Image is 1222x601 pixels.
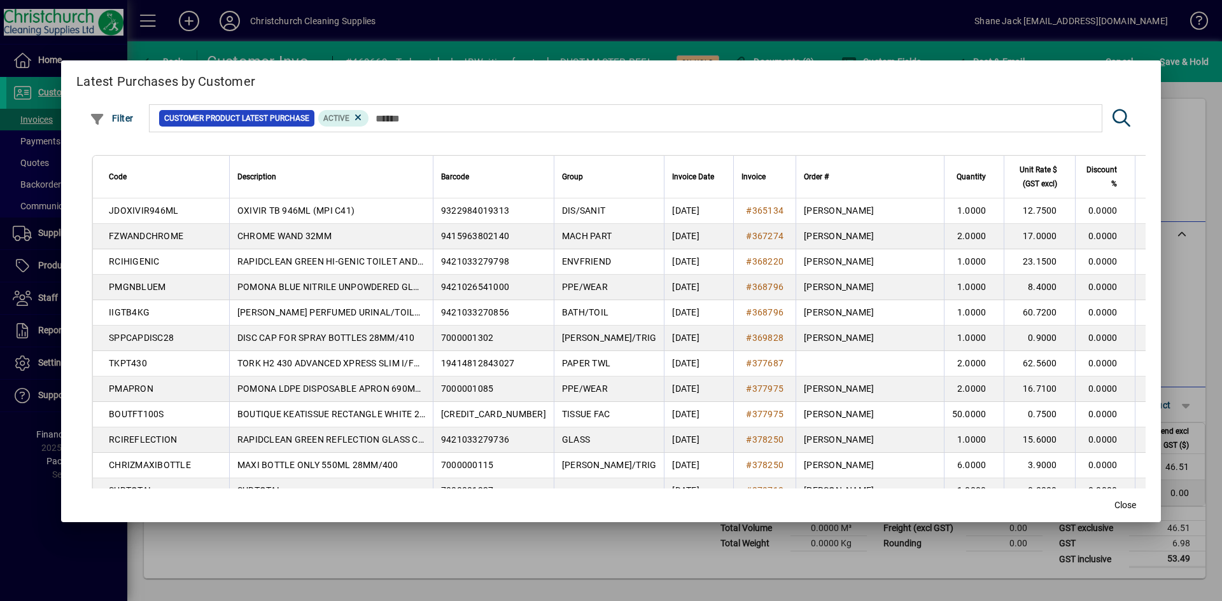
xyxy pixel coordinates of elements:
span: Total $ (GST excl) [1143,156,1177,198]
td: 0.0000 [1075,275,1135,300]
span: 377975 [752,409,784,419]
td: [DATE] [664,351,733,376]
span: 369828 [752,333,784,343]
td: 23.1500 [1004,249,1074,275]
div: Barcode [441,170,546,184]
td: [PERSON_NAME] [796,198,944,224]
td: [DATE] [664,427,733,453]
td: 60.72 [1135,300,1195,326]
span: Quantity [957,170,986,184]
div: Discount % [1083,163,1129,191]
span: 19414812843027 [441,358,515,368]
div: Invoice Date [672,170,726,184]
span: POMONA LDPE DISPOSABLE APRON 690MM X 1170MM 100S [237,383,493,394]
span: Invoice Date [672,170,714,184]
span: RCIHIGENIC [109,256,160,266]
td: 0.9000 [1004,326,1074,351]
span: 367274 [752,231,784,241]
td: 15.6000 [1004,427,1074,453]
td: [DATE] [664,478,733,504]
span: # [746,333,752,343]
td: 0.0000 [1075,376,1135,402]
span: # [746,307,752,317]
span: POMONA BLUE NITRILE UNPOWDERED GLOVES MEDIUM 100S [237,282,496,292]
div: Code [109,170,221,184]
span: 377687 [752,358,784,368]
span: Filter [90,113,134,123]
td: 16.7100 [1004,376,1074,402]
span: DIS/SANIT [562,205,605,216]
span: # [746,409,752,419]
button: Filter [87,107,137,130]
span: 365134 [752,205,784,216]
td: [DATE] [664,249,733,275]
td: 0.0000 [1075,326,1135,351]
td: 8.40 [1135,275,1195,300]
td: [PERSON_NAME] [796,478,944,504]
td: 1.0000 [944,249,1004,275]
span: 7000000115 [441,460,494,470]
span: 9421026541000 [441,282,509,292]
td: 12.75 [1135,198,1195,224]
td: [DATE] [664,326,733,351]
span: Active [323,114,349,123]
td: 0.7500 [1004,402,1074,427]
td: 50.0000 [944,402,1004,427]
td: [PERSON_NAME] [796,275,944,300]
a: #368220 [741,254,788,268]
a: #365134 [741,204,788,218]
span: SPPCAPDISC28 [109,333,174,343]
td: 1.0000 [944,300,1004,326]
td: 62.5600 [1004,351,1074,376]
span: Code [109,170,127,184]
a: #378250 [741,458,788,472]
span: Invoice [741,170,766,184]
span: 368796 [752,282,784,292]
td: 23.15 [1135,249,1195,275]
span: 9421033279736 [441,434,509,445]
span: Description [237,170,276,184]
td: 0.90 [1135,326,1195,351]
span: 378250 [752,434,784,445]
a: #367274 [741,229,788,243]
td: 0.0000 [1075,427,1135,453]
td: 1.0000 [944,427,1004,453]
span: TORK H2 430 ADVANCED XPRESS SLIM I/FOLD WHITE 1 PLY PAPER TOWEL 185S X 21: 21CM [237,358,620,368]
td: [PERSON_NAME] [796,402,944,427]
span: 7000001085 [441,383,494,394]
span: JDOXIVIR946ML [109,205,178,216]
div: Description [237,170,425,184]
span: 9322984019313 [441,205,509,216]
td: 2.0000 [944,224,1004,249]
span: # [746,460,752,470]
td: 12.7500 [1004,198,1074,224]
span: Unit Rate $ (GST excl) [1012,163,1057,191]
span: Group [562,170,583,184]
div: Order # [804,170,936,184]
td: 0.0000 [1004,478,1074,504]
td: 37.50 [1135,402,1195,427]
td: [PERSON_NAME] [796,249,944,275]
td: 125.12 [1135,351,1195,376]
td: 0.0000 [1075,351,1135,376]
span: Customer Product Latest Purchase [164,112,309,125]
span: SUBTOTAL [237,485,282,495]
span: ENVFRIEND [562,256,611,266]
span: 9421033279798 [441,256,509,266]
span: BOUTFT100S [109,409,164,419]
span: CHROME WAND 32MM [237,231,332,241]
mat-chip: Product Activation Status: Active [318,110,369,127]
td: 0.0000 [1075,478,1135,504]
td: 1.0000 [944,478,1004,504]
td: [DATE] [664,402,733,427]
td: [PERSON_NAME] [796,453,944,478]
span: RCIREFLECTION [109,434,177,445]
span: # [746,205,752,216]
div: Unit Rate $ (GST excl) [1012,163,1068,191]
td: 1.0000 [944,198,1004,224]
span: FZWANDCHROME [109,231,183,241]
td: 8.4000 [1004,275,1074,300]
td: 0.0000 [1075,198,1135,224]
a: #377975 [741,382,788,396]
span: # [746,231,752,241]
